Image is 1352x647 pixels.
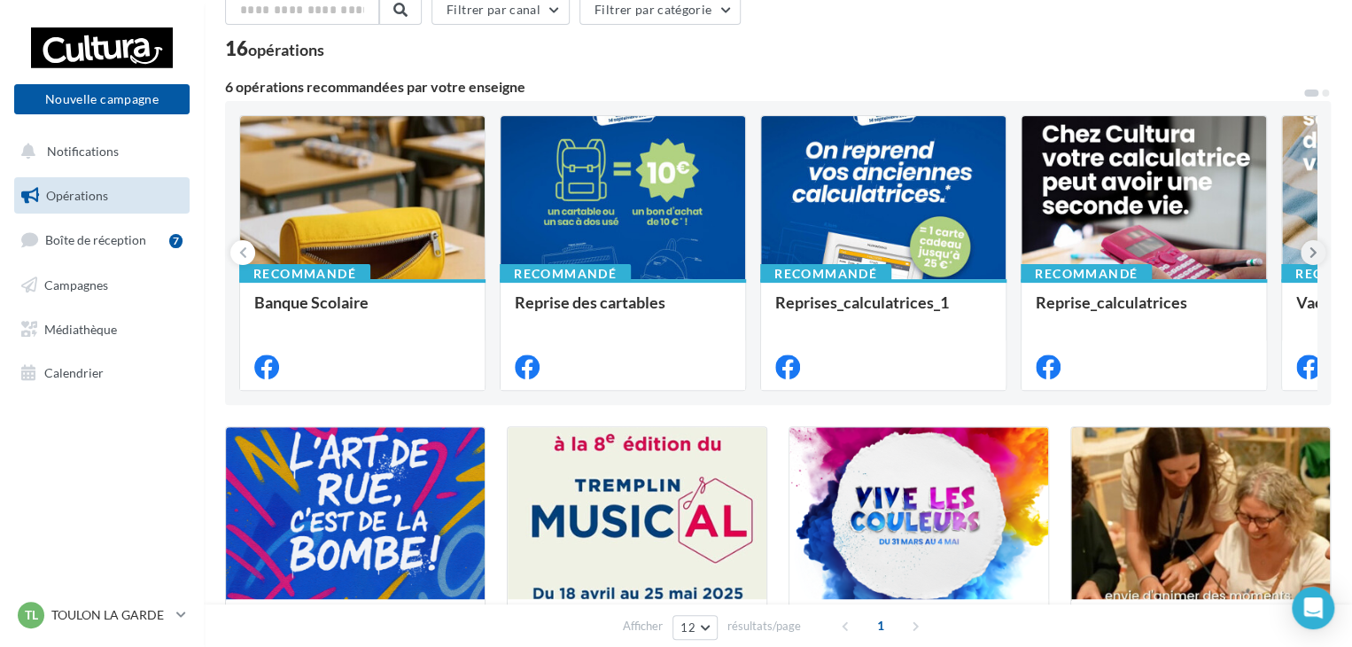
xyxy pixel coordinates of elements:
span: résultats/page [727,618,801,635]
div: Reprise_calculatrices [1036,293,1252,329]
span: Calendrier [44,365,104,380]
a: Boîte de réception7 [11,221,193,259]
div: Recommandé [760,264,891,284]
span: Boîte de réception [45,232,146,247]
div: 6 opérations recommandées par votre enseigne [225,80,1302,94]
div: Reprises_calculatrices_1 [775,293,991,329]
button: Notifications [11,133,186,170]
div: 16 [225,39,324,58]
button: Nouvelle campagne [14,84,190,114]
a: TL TOULON LA GARDE [14,598,190,632]
div: Recommandé [239,264,370,284]
div: Reprise des cartables [515,293,731,329]
div: Recommandé [1021,264,1152,284]
a: Médiathèque [11,311,193,348]
button: 12 [672,615,718,640]
div: Open Intercom Messenger [1292,587,1334,629]
span: Médiathèque [44,321,117,336]
p: TOULON LA GARDE [51,606,169,624]
div: Recommandé [500,264,631,284]
span: 12 [680,620,695,635]
span: TL [25,606,38,624]
div: opérations [248,42,324,58]
span: Campagnes [44,277,108,292]
div: 7 [169,234,183,248]
span: Notifications [47,144,119,159]
a: Campagnes [11,267,193,304]
span: 1 [866,612,895,640]
a: Opérations [11,177,193,214]
div: Banque Scolaire [254,293,470,329]
span: Opérations [46,188,108,203]
a: Calendrier [11,355,193,392]
span: Afficher [623,618,663,635]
